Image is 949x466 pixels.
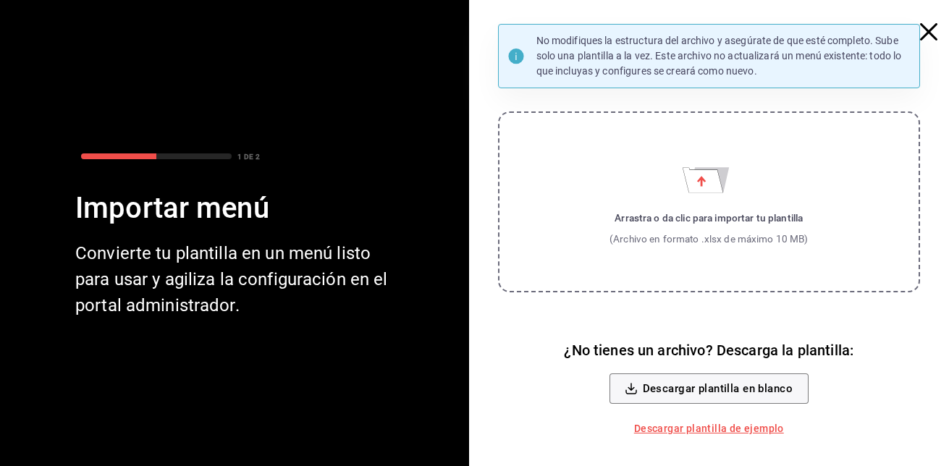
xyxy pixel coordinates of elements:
[75,240,400,318] div: Convierte tu plantilla en un menú listo para usar y agiliza la configuración en el portal adminis...
[610,211,809,225] div: Arrastra o da clic para importar tu plantilla
[610,373,809,404] button: Descargar plantilla en blanco
[564,339,853,362] h6: ¿No tienes un archivo? Descarga la plantilla:
[628,415,790,442] a: Descargar plantilla de ejemplo
[237,151,260,162] div: 1 DE 2
[498,111,921,292] label: Importar menú
[536,33,911,79] p: No modifiques la estructura del archivo y asegúrate de que esté completo. Sube solo una plantilla...
[610,232,809,246] div: (Archivo en formato .xlsx de máximo 10 MB)
[75,188,400,229] div: Importar menú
